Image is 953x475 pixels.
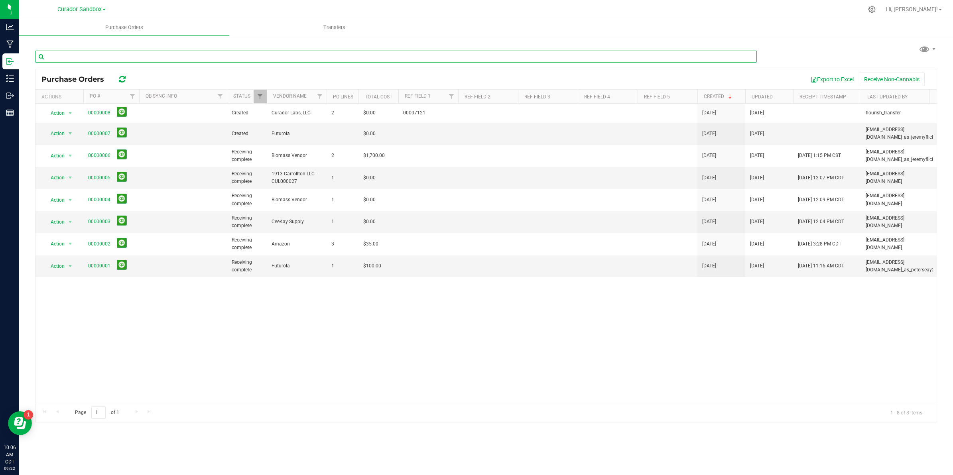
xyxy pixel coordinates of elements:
a: 00000001 [88,263,110,269]
input: 1 [91,406,106,419]
iframe: Resource center [8,411,32,435]
a: 00000008 [88,110,110,116]
span: [DATE] [702,196,716,204]
a: Ref Field 2 [465,94,490,100]
a: Created [704,94,733,99]
span: [DATE] [702,174,716,182]
a: Filter [254,90,267,103]
span: flourish_transfer [866,109,928,117]
span: [DATE] 3:28 PM CDT [798,240,841,248]
span: 1 [331,262,354,270]
a: Ref Field 5 [644,94,670,100]
span: [DATE] [702,262,716,270]
span: Action [43,238,65,249]
span: $100.00 [363,262,381,270]
span: Action [43,172,65,183]
span: [DATE] [702,152,716,159]
span: [DATE] [750,218,764,226]
button: Export to Excel [805,73,859,86]
span: 3 [331,240,354,248]
span: [DATE] [750,262,764,270]
span: [DATE] 11:16 AM CDT [798,262,844,270]
span: select [65,150,75,161]
span: Created [232,130,262,137]
span: 2 [331,109,354,117]
inline-svg: Inventory [6,75,14,82]
a: 00000003 [88,219,110,224]
span: [DATE] [702,130,716,137]
span: select [65,238,75,249]
inline-svg: Analytics [6,23,14,31]
span: [EMAIL_ADDRESS][DOMAIN_NAME]_as_peterseay31 [866,259,937,274]
span: Receiving complete [232,192,262,207]
a: QB Sync Info [146,93,177,99]
span: select [65,128,75,139]
span: Receiving complete [232,214,262,230]
span: [DATE] [702,240,716,248]
span: $1,700.00 [363,152,385,159]
span: Receiving complete [232,236,262,251]
span: select [65,216,75,228]
span: $35.00 [363,240,378,248]
span: [DATE] 12:09 PM CDT [798,196,844,204]
span: Action [43,216,65,228]
span: Amazon [272,240,322,248]
a: Total Cost [365,94,392,100]
span: select [65,261,75,272]
span: CeeKay Supply [272,218,322,226]
a: PO # [90,93,100,99]
span: [DATE] 12:07 PM CDT [798,174,844,182]
span: [EMAIL_ADDRESS][DOMAIN_NAME] [866,192,928,207]
span: [EMAIL_ADDRESS][DOMAIN_NAME] [866,170,928,185]
input: Search Purchase Order ID, Vendor Name and Ref Field 1 [35,51,757,63]
a: Filter [445,90,458,103]
span: [EMAIL_ADDRESS][DOMAIN_NAME]_as_jeremyflick [866,126,934,141]
a: Receipt Timestamp [799,94,846,100]
a: 00000004 [88,197,110,202]
span: 1913 Carrollton LLC - CUL000027 [272,170,322,185]
span: $0.00 [363,196,376,204]
span: Receiving complete [232,148,262,163]
a: Ref Field 1 [405,93,431,99]
span: $0.00 [363,130,376,137]
span: Futurola [272,262,322,270]
a: Filter [126,90,139,103]
span: $0.00 [363,109,376,117]
span: Action [43,261,65,272]
span: 1 [331,218,354,226]
span: Created [232,109,262,117]
span: $0.00 [363,174,376,182]
div: Manage settings [867,6,877,13]
span: Futurola [272,130,322,137]
inline-svg: Inbound [6,57,14,65]
a: 00000007 [88,131,110,136]
span: Transfers [313,24,356,31]
inline-svg: Reports [6,109,14,117]
button: Receive Non-Cannabis [859,73,925,86]
span: 1 [331,174,354,182]
span: Receiving complete [232,259,262,274]
a: Ref Field 3 [524,94,550,100]
a: PO Lines [333,94,353,100]
span: [DATE] [750,109,764,117]
span: Purchase Orders [95,24,154,31]
a: Filter [214,90,227,103]
span: Purchase Orders [41,75,112,84]
inline-svg: Manufacturing [6,40,14,48]
span: Curador Labs, LLC [272,109,322,117]
a: Updated [752,94,773,100]
a: Last Updated By [867,94,908,100]
span: select [65,194,75,206]
span: Biomass Vendor [272,196,322,204]
span: 00007121 [403,109,453,117]
span: [EMAIL_ADDRESS][DOMAIN_NAME] [866,236,928,251]
span: select [65,172,75,183]
span: [EMAIL_ADDRESS][DOMAIN_NAME]_as_jeremyflick [866,148,934,163]
a: Filter [313,90,327,103]
span: [DATE] [750,152,764,159]
span: Page of 1 [68,406,126,419]
a: 00000005 [88,175,110,181]
span: $0.00 [363,218,376,226]
span: [DATE] [702,109,716,117]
